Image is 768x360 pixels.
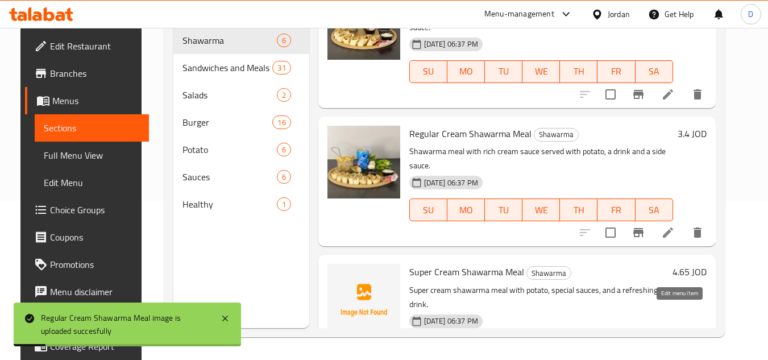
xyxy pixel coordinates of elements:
span: TU [489,202,518,218]
div: items [277,88,291,102]
h6: 4.65 JOD [672,264,707,280]
button: TH [560,60,597,83]
div: items [277,34,291,47]
span: Select to update [599,221,622,245]
span: 31 [273,63,290,73]
button: MO [447,198,485,221]
a: Promotions [25,251,149,278]
span: FR [602,202,630,218]
span: SA [640,63,669,80]
button: WE [522,60,560,83]
a: Menu disclaimer [25,278,149,305]
button: SA [636,60,673,83]
button: WE [522,198,560,221]
div: Potato6 [173,136,309,163]
span: FR [602,63,630,80]
button: SU [409,198,447,221]
span: WE [527,202,555,218]
div: items [272,61,290,75]
span: TU [489,63,518,80]
span: Select to update [599,82,622,106]
a: Edit menu item [661,88,675,101]
a: Branches [25,60,149,87]
span: 2 [277,90,290,101]
span: [DATE] 06:37 PM [420,316,483,326]
button: MO [447,60,485,83]
span: Menus [52,94,140,107]
span: 6 [277,172,290,183]
span: Coverage Report [50,340,140,353]
span: 16 [273,117,290,128]
span: D [748,8,753,20]
span: Sandwiches and Meals [182,61,272,75]
span: Coupons [50,230,140,244]
span: SU [414,202,443,218]
button: FR [597,60,635,83]
span: 6 [277,144,290,155]
span: Full Menu View [44,148,140,162]
span: 6 [277,35,290,46]
a: Edit Restaurant [25,32,149,60]
div: Healthy1 [173,191,309,218]
div: items [277,170,291,184]
div: Sauces6 [173,163,309,191]
span: Edit Menu [44,176,140,189]
span: [DATE] 06:37 PM [420,39,483,49]
button: TH [560,198,597,221]
span: SU [414,63,443,80]
button: SU [409,60,447,83]
span: Potato [182,143,276,156]
span: TH [564,63,593,80]
a: Sections [35,114,149,142]
span: Regular Cream Shawarma Meal [409,125,532,142]
div: Menu-management [484,7,554,21]
div: Salads2 [173,81,309,109]
p: Shawarma meal with rich cream sauce served with potato, a drink and a side sauce. [409,144,673,173]
div: Jordan [608,8,630,20]
span: [DATE] 06:37 PM [420,177,483,188]
span: 1 [277,199,290,210]
button: SA [636,198,673,221]
span: Edit Restaurant [50,39,140,53]
div: Shawarma [526,266,571,280]
span: Shawarma [182,34,276,47]
button: TU [485,60,522,83]
span: Salads [182,88,276,102]
h6: 3.4 JOD [678,126,707,142]
a: Choice Groups [25,196,149,224]
div: Regular Cream Shawarma Meal image is uploaded succesfully [41,312,209,337]
img: Super Cream Shawarma Meal [327,264,400,337]
span: SA [640,202,669,218]
span: Branches [50,67,140,80]
span: Healthy [182,197,276,211]
p: Super cream shawarma meal with potato, special sauces, and a refreshing drink. [409,283,668,312]
div: items [277,197,291,211]
img: Regular Cream Shawarma Meal [327,126,400,198]
div: Sauces [182,170,276,184]
span: Promotions [50,258,140,271]
button: FR [597,198,635,221]
span: MO [452,202,480,218]
div: items [272,115,290,129]
button: Branch-specific-item [625,219,652,246]
button: delete [684,219,711,246]
div: Sandwiches and Meals31 [173,54,309,81]
span: Choice Groups [50,203,140,217]
a: Menus [25,87,149,114]
span: Sections [44,121,140,135]
a: Coverage Report [25,333,149,360]
button: Branch-specific-item [625,81,652,108]
span: Shawarma [534,128,578,141]
div: Shawarma6 [173,27,309,54]
span: Burger [182,115,272,129]
a: Full Menu View [35,142,149,169]
nav: Menu sections [173,22,309,222]
div: Burger16 [173,109,309,136]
